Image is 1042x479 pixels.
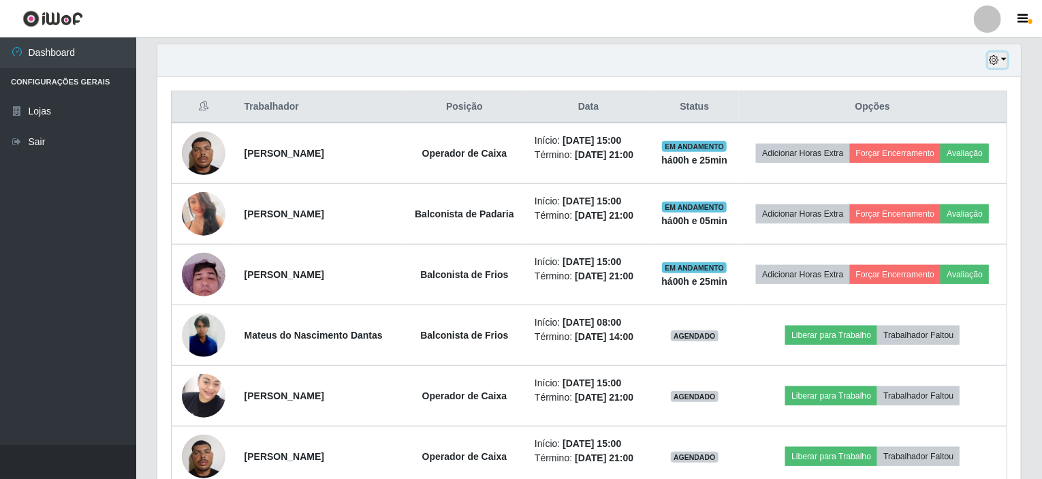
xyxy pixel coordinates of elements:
[941,144,989,163] button: Avaliação
[785,447,877,466] button: Liberar para Trabalho
[662,262,727,273] span: EM ANDAMENTO
[182,367,225,424] img: 1652038178579.jpeg
[575,452,633,463] time: [DATE] 21:00
[182,124,225,182] img: 1744328731304.jpeg
[671,391,719,402] span: AGENDADO
[236,91,402,123] th: Trabalhador
[182,183,225,245] img: 1754586339245.jpeg
[563,256,621,267] time: [DATE] 15:00
[22,10,83,27] img: CoreUI Logo
[563,196,621,206] time: [DATE] 15:00
[850,265,941,284] button: Forçar Encerramento
[739,91,1007,123] th: Opções
[535,208,642,223] li: Término:
[877,386,960,405] button: Trabalhador Faltou
[575,210,633,221] time: [DATE] 21:00
[756,204,849,223] button: Adicionar Horas Extra
[182,245,225,303] img: 1748283755662.jpeg
[420,330,508,341] strong: Balconista de Frios
[575,149,633,160] time: [DATE] 21:00
[535,437,642,451] li: Início:
[535,451,642,465] li: Término:
[244,451,324,462] strong: [PERSON_NAME]
[535,269,642,283] li: Término:
[662,141,727,152] span: EM ANDAMENTO
[850,144,941,163] button: Forçar Encerramento
[756,144,849,163] button: Adicionar Horas Extra
[785,326,877,345] button: Liberar para Trabalho
[563,377,621,388] time: [DATE] 15:00
[650,91,739,123] th: Status
[941,265,989,284] button: Avaliação
[575,392,633,403] time: [DATE] 21:00
[850,204,941,223] button: Forçar Encerramento
[671,330,719,341] span: AGENDADO
[575,331,633,342] time: [DATE] 14:00
[535,376,642,390] li: Início:
[244,269,324,280] strong: [PERSON_NAME]
[422,390,507,401] strong: Operador de Caixa
[420,269,508,280] strong: Balconista de Frios
[575,271,633,281] time: [DATE] 21:00
[941,204,989,223] button: Avaliação
[563,135,621,146] time: [DATE] 15:00
[756,265,849,284] button: Adicionar Horas Extra
[877,326,960,345] button: Trabalhador Faltou
[244,208,324,219] strong: [PERSON_NAME]
[244,390,324,401] strong: [PERSON_NAME]
[244,148,324,159] strong: [PERSON_NAME]
[785,386,877,405] button: Liberar para Trabalho
[415,208,514,219] strong: Balconista de Padaria
[535,315,642,330] li: Início:
[662,202,727,213] span: EM ANDAMENTO
[422,451,507,462] strong: Operador de Caixa
[422,148,507,159] strong: Operador de Caixa
[535,255,642,269] li: Início:
[662,276,728,287] strong: há 00 h e 25 min
[662,155,728,166] strong: há 00 h e 25 min
[563,317,621,328] time: [DATE] 08:00
[662,215,728,226] strong: há 00 h e 05 min
[535,194,642,208] li: Início:
[182,313,225,357] img: 1738532895454.jpeg
[877,447,960,466] button: Trabalhador Faltou
[244,330,383,341] strong: Mateus do Nascimento Dantas
[535,330,642,344] li: Término:
[402,91,526,123] th: Posição
[526,91,650,123] th: Data
[535,134,642,148] li: Início:
[563,438,621,449] time: [DATE] 15:00
[671,452,719,463] span: AGENDADO
[535,148,642,162] li: Término:
[535,390,642,405] li: Término:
